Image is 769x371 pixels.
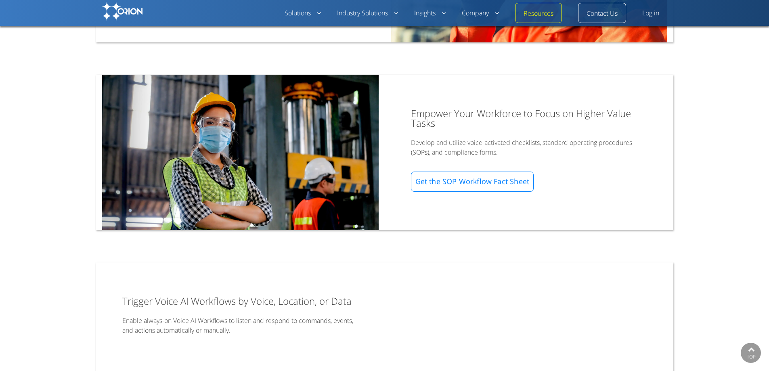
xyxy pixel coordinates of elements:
img: Orion [102,2,142,21]
a: Contact Us [587,9,618,19]
p: Develop and utilize voice-activated checklists, standard operating procedures (SOPs), and complia... [411,138,647,157]
a: Log in [642,8,659,18]
p: Empower Your Workforce to Focus on Higher Value Tasks [411,109,647,128]
p: Enable always-on Voice AI Workflows to listen and respond to commands, events, and actions automa... [122,316,358,335]
iframe: Chat Widget [729,332,769,371]
a: Resources [524,9,553,19]
img: Female worker wearing a mask [102,75,379,259]
a: Company [462,8,499,18]
a: Get the SOP Workflow Fact Sheet [411,172,534,192]
a: Solutions [285,8,321,18]
p: Trigger Voice AI Workflows by Voice, Location, or Data [122,296,358,306]
a: Industry Solutions [337,8,398,18]
a: Insights [414,8,446,18]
